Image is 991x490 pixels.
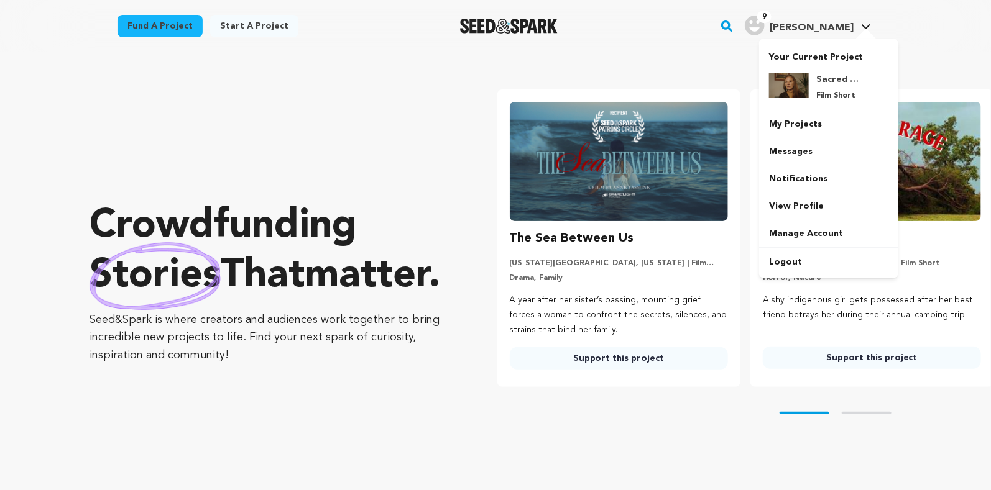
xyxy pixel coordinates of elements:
a: Seed&Spark Homepage [460,19,558,34]
div: Laura C.'s Profile [745,16,854,35]
a: Manage Account [759,220,898,247]
p: Drama, Family [510,273,728,283]
span: 9 [757,11,772,23]
a: Laura C.'s Profile [742,13,873,35]
img: Seed&Spark Logo Dark Mode [460,19,558,34]
img: user.png [745,16,765,35]
span: matter [305,256,428,296]
p: Horror, Nature [763,273,981,283]
img: cdb69f2f068e9acf.png [769,73,809,98]
a: Notifications [759,165,898,193]
span: [PERSON_NAME] [770,23,854,33]
a: Fund a project [118,15,203,37]
a: My Projects [759,111,898,138]
p: Crowdfunding that . [90,202,448,301]
a: Your Current Project Sacred Earth: Guardians of Water Film Short [769,46,888,111]
p: Your Current Project [769,46,888,63]
p: [US_STATE][GEOGRAPHIC_DATA], [US_STATE] | Film Short [510,258,728,268]
p: Film Short [816,91,861,101]
p: Seed&Spark is where creators and audiences work together to bring incredible new projects to life... [90,311,448,365]
img: hand sketched image [90,242,221,310]
p: A shy indigenous girl gets possessed after her best friend betrays her during their annual campin... [763,293,981,323]
a: Support this project [763,347,981,369]
img: The Sea Between Us image [510,102,728,221]
a: Support this project [510,347,728,370]
h3: The Sea Between Us [510,229,634,248]
span: Laura C.'s Profile [742,13,873,39]
a: Messages [759,138,898,165]
a: Start a project [210,15,298,37]
p: A year after her sister’s passing, mounting grief forces a woman to confront the secrets, silence... [510,293,728,337]
a: View Profile [759,193,898,220]
a: Logout [759,248,898,276]
h4: Sacred Earth: Guardians of Water [816,73,861,86]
